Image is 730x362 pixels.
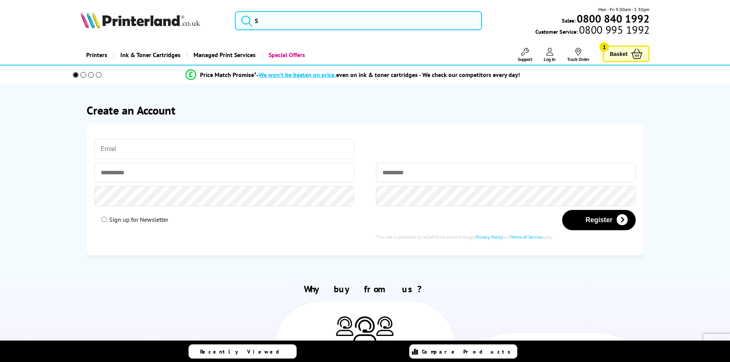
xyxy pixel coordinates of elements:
span: Customer Service: [535,26,650,35]
img: Printer Experts [353,316,376,343]
a: Log In [544,48,556,62]
b: 0800 840 1992 [577,11,650,26]
a: Terms of Service [510,234,542,240]
span: Ink & Toner Cartridges [120,45,180,65]
div: - even on ink & toner cartridges - We check our competitors every day! [256,71,520,79]
li: modal_Promise [62,68,644,82]
a: Ink & Toner Cartridges [113,45,186,65]
a: Recently Viewed [189,344,297,359]
img: Printer Experts [336,316,353,336]
a: Printers [80,45,113,65]
label: Sign up for Newsletter [109,216,168,223]
span: Sales: [562,17,576,24]
span: Mon - Fri 9:00am - 5:30pm [598,6,650,13]
input: Email [94,139,354,159]
img: Printerland Logo [80,11,200,28]
span: 0800 995 1992 [578,26,650,33]
a: Compare Products [409,344,517,359]
h2: Why buy from us? [80,283,650,295]
span: Price Match Promise* [200,71,256,79]
a: 0800 840 1992 [576,15,650,22]
div: This site is protected by reCAPTCHA and the Google and apply. [376,234,636,240]
a: Special Offers [261,45,311,65]
button: Register [562,210,636,230]
span: Basket [610,49,627,59]
span: We won’t be beaten on price, [259,71,336,79]
h1: Create an Account [87,103,644,118]
a: Track Order [567,48,589,62]
a: Basket 1 [603,46,650,62]
img: Printer Experts [376,316,394,336]
a: Printerland Logo [80,11,226,30]
span: 1 [599,42,609,52]
span: Recently Viewed [200,348,287,355]
span: Compare Products [422,348,515,355]
a: Support [518,48,532,62]
a: Managed Print Services [186,45,261,65]
input: S [235,11,482,30]
span: Support [518,56,532,62]
a: Privacy Policy [476,234,503,240]
span: Log In [544,56,556,62]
